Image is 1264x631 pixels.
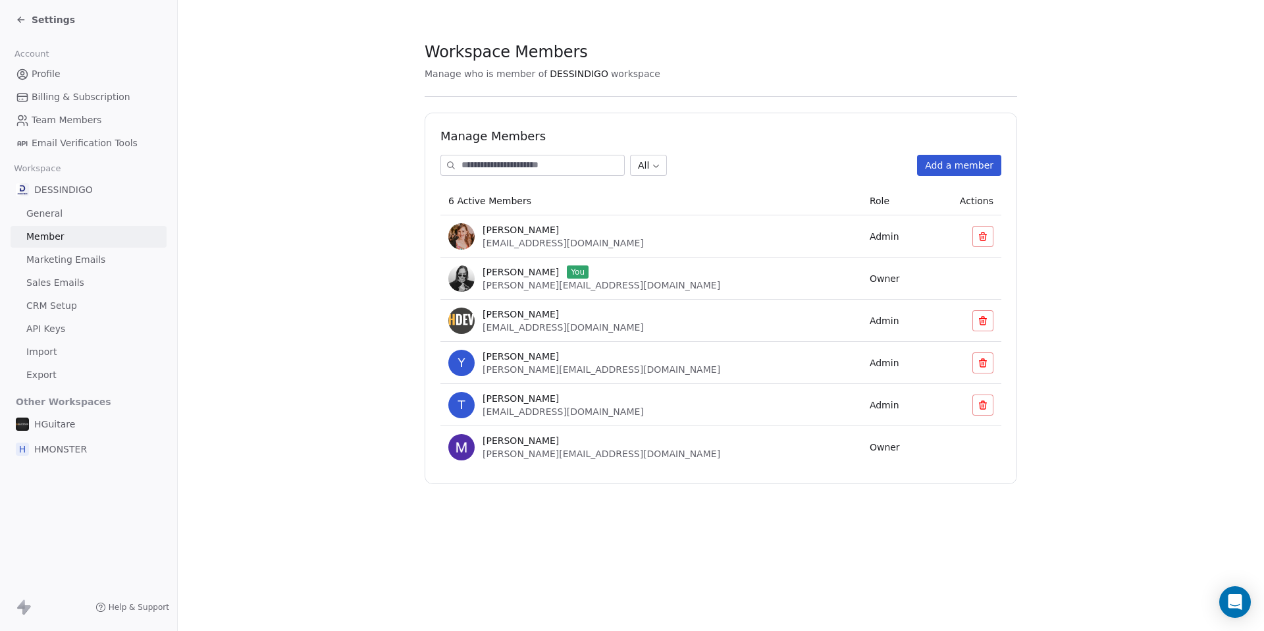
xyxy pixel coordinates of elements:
[95,602,169,613] a: Help & Support
[448,434,475,460] img: 1X1mCOyP0-ft9XVjpUHM1IxHAU6C06gDMw_Qe-sID4s
[26,345,57,359] span: Import
[9,159,66,178] span: Workspace
[26,368,57,382] span: Export
[109,602,169,613] span: Help & Support
[870,400,899,410] span: Admin
[567,265,589,279] span: You
[1219,586,1251,618] div: Open Intercom Messenger
[483,406,644,417] span: [EMAIL_ADDRESS][DOMAIN_NAME]
[448,350,475,376] span: Y
[16,443,29,456] span: H
[448,308,475,334] img: JzQjz0nxQ1Rdqm6ylitDmcsdaaMCf0MoxdcB2Mv7Xr8
[9,44,55,64] span: Account
[16,13,75,26] a: Settings
[32,13,75,26] span: Settings
[26,322,65,336] span: API Keys
[11,86,167,108] a: Billing & Subscription
[11,63,167,85] a: Profile
[448,265,475,292] img: 976fb90162e08e03d564af2704f42dbf.png
[425,67,547,80] span: Manage who is member of
[870,442,900,453] span: Owner
[11,364,167,386] a: Export
[870,315,899,326] span: Admin
[425,42,587,62] span: Workspace Members
[611,67,660,80] span: workspace
[483,223,559,236] span: [PERSON_NAME]
[550,67,608,80] span: DESSINDIGO
[870,196,889,206] span: Role
[483,280,720,290] span: [PERSON_NAME][EMAIL_ADDRESS][DOMAIN_NAME]
[26,207,63,221] span: General
[11,249,167,271] a: Marketing Emails
[483,449,720,459] span: [PERSON_NAME][EMAIL_ADDRESS][DOMAIN_NAME]
[32,67,61,81] span: Profile
[11,341,167,363] a: Import
[11,391,117,412] span: Other Workspaces
[26,230,65,244] span: Member
[448,392,475,418] span: T
[11,132,167,154] a: Email Verification Tools
[440,128,1001,144] h1: Manage Members
[26,299,77,313] span: CRM Setup
[960,196,993,206] span: Actions
[870,231,899,242] span: Admin
[870,273,900,284] span: Owner
[483,392,559,405] span: [PERSON_NAME]
[483,308,559,321] span: [PERSON_NAME]
[34,443,87,456] span: HMONSTER
[11,295,167,317] a: CRM Setup
[483,265,559,279] span: [PERSON_NAME]
[870,358,899,368] span: Admin
[32,90,130,104] span: Billing & Subscription
[34,418,75,431] span: HGuitare
[483,238,644,248] span: [EMAIL_ADDRESS][DOMAIN_NAME]
[32,136,138,150] span: Email Verification Tools
[26,276,84,290] span: Sales Emails
[16,418,29,431] img: HG1.jpg
[11,318,167,340] a: API Keys
[483,322,644,333] span: [EMAIL_ADDRESS][DOMAIN_NAME]
[448,223,475,250] img: Capture%20d%C3%A2%C2%80%C2%99e%C3%8C%C2%81cran%202024-12-20%20a%C3%8C%C2%80%2014.46.12.png
[26,253,105,267] span: Marketing Emails
[11,109,167,131] a: Team Members
[483,434,559,447] span: [PERSON_NAME]
[11,203,167,225] a: General
[32,113,101,127] span: Team Members
[16,183,29,196] img: DD.jpeg
[483,350,559,363] span: [PERSON_NAME]
[917,155,1001,176] button: Add a member
[483,364,720,375] span: [PERSON_NAME][EMAIL_ADDRESS][DOMAIN_NAME]
[448,196,531,206] span: 6 Active Members
[34,183,93,196] span: DESSINDIGO
[11,226,167,248] a: Member
[11,272,167,294] a: Sales Emails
